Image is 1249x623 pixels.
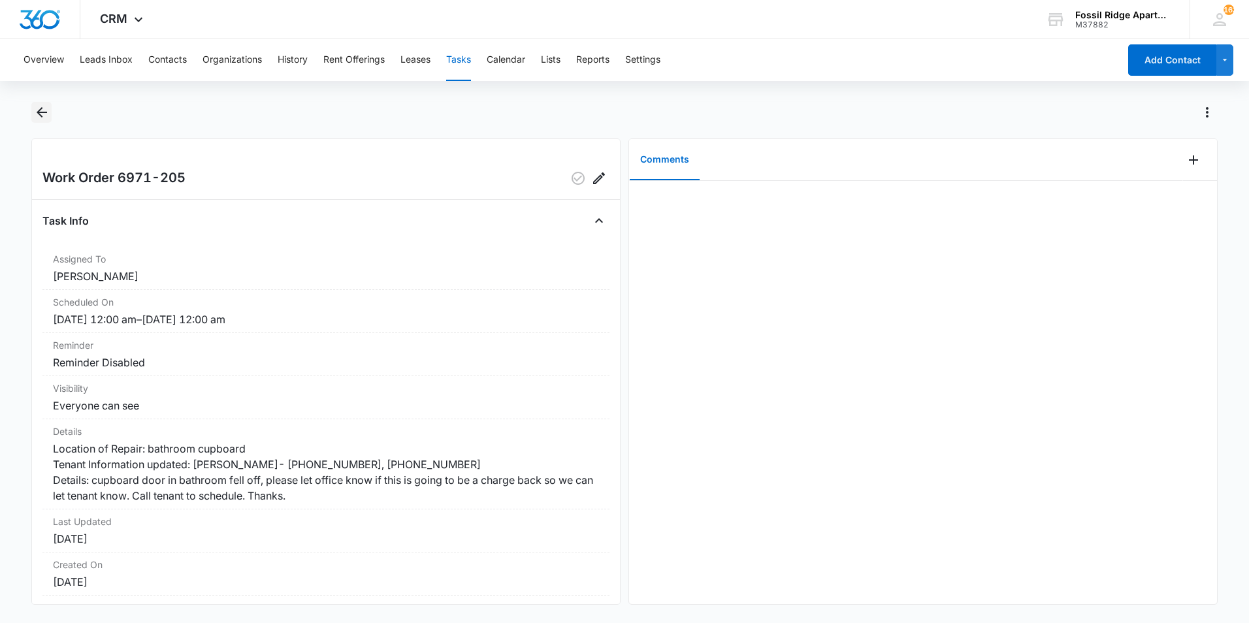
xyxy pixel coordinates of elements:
dd: [DATE] [53,531,599,547]
button: Rent Offerings [323,39,385,81]
div: DetailsLocation of Repair: bathroom cupboard Tenant Information updated: [PERSON_NAME]- [PHONE_NU... [42,419,609,509]
dd: [DATE] 12:00 am – [DATE] 12:00 am [53,311,599,327]
button: Reports [576,39,609,81]
button: Overview [24,39,64,81]
button: Add Comment [1183,150,1204,170]
dd: [PERSON_NAME] [53,268,599,284]
button: Add Contact [1128,44,1216,76]
dd: Everyone can see [53,398,599,413]
div: account id [1075,20,1171,29]
dt: Assigned By [53,601,599,615]
dt: Details [53,424,599,438]
button: Contacts [148,39,187,81]
h4: Task Info [42,213,89,229]
button: Close [589,210,609,231]
button: Calendar [487,39,525,81]
button: Back [31,102,52,123]
dt: Reminder [53,338,599,352]
div: Created On[DATE] [42,552,609,596]
dt: Visibility [53,381,599,395]
button: Settings [625,39,660,81]
div: Assigned To[PERSON_NAME] [42,247,609,290]
div: notifications count [1224,5,1234,15]
div: Scheduled On[DATE] 12:00 am–[DATE] 12:00 am [42,290,609,333]
dd: Location of Repair: bathroom cupboard Tenant Information updated: [PERSON_NAME]- [PHONE_NUMBER], ... [53,441,599,503]
span: CRM [100,12,127,25]
button: Tasks [446,39,471,81]
dt: Assigned To [53,252,599,266]
div: Last Updated[DATE] [42,509,609,552]
button: Leads Inbox [80,39,133,81]
button: Lists [541,39,560,81]
button: Organizations [203,39,262,81]
button: Leases [400,39,430,81]
dt: Created On [53,558,599,571]
button: History [278,39,308,81]
div: account name [1075,10,1171,20]
button: Comments [630,140,700,180]
dd: Reminder Disabled [53,355,599,370]
dt: Last Updated [53,515,599,528]
dt: Scheduled On [53,295,599,309]
div: ReminderReminder Disabled [42,333,609,376]
button: Actions [1197,102,1218,123]
h2: Work Order 6971-205 [42,168,186,189]
dd: [DATE] [53,574,599,590]
span: 163 [1224,5,1234,15]
button: Edit [589,168,609,189]
div: VisibilityEveryone can see [42,376,609,419]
